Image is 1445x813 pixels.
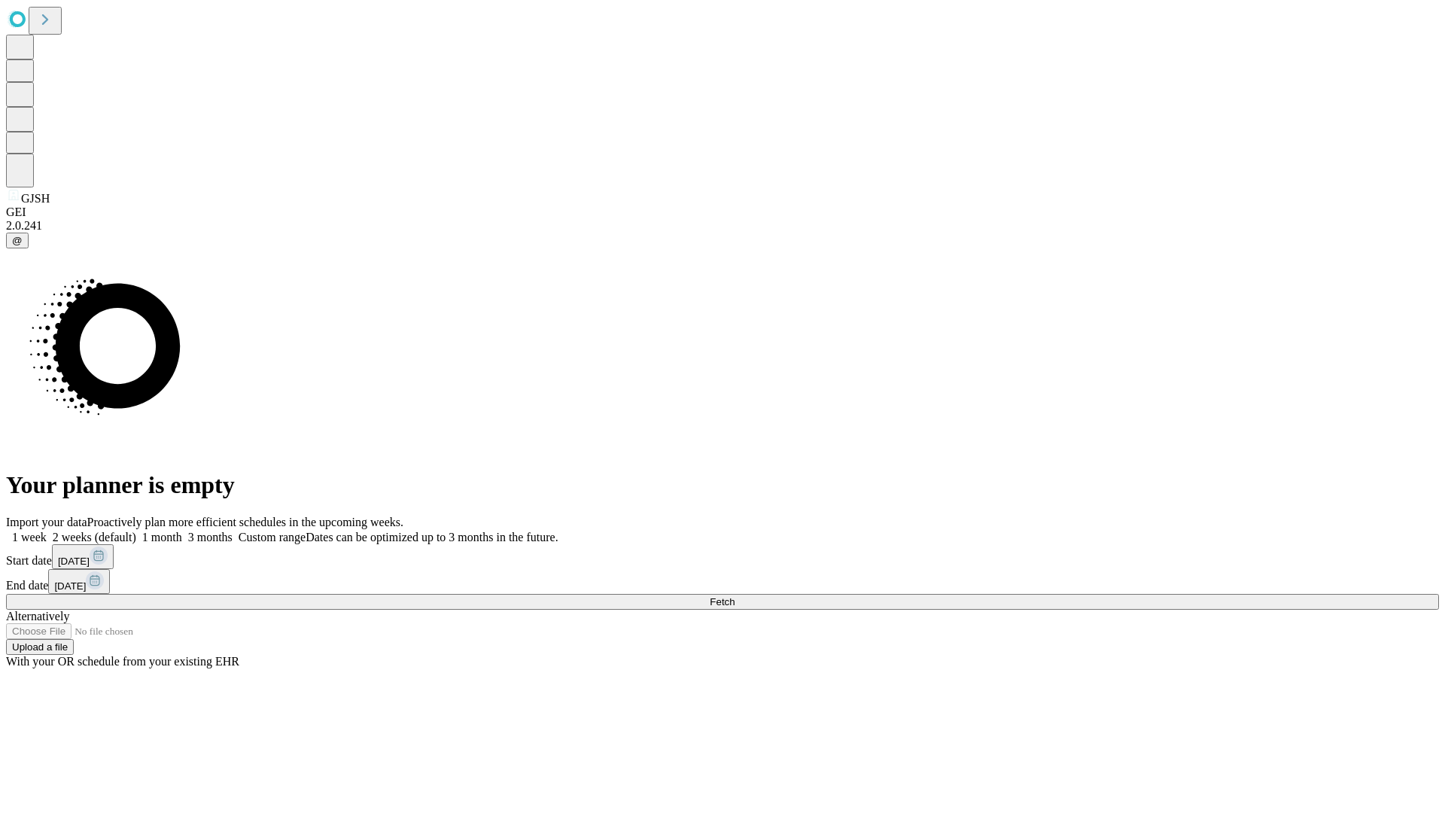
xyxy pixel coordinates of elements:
button: [DATE] [52,544,114,569]
span: Custom range [239,531,306,544]
div: 2.0.241 [6,219,1439,233]
div: Start date [6,544,1439,569]
h1: Your planner is empty [6,471,1439,499]
span: With your OR schedule from your existing EHR [6,655,239,668]
span: GJSH [21,192,50,205]
button: [DATE] [48,569,110,594]
span: [DATE] [54,580,86,592]
span: Fetch [710,596,735,607]
button: Upload a file [6,639,74,655]
div: GEI [6,206,1439,219]
span: Proactively plan more efficient schedules in the upcoming weeks. [87,516,403,528]
button: Fetch [6,594,1439,610]
div: End date [6,569,1439,594]
span: 1 week [12,531,47,544]
span: 2 weeks (default) [53,531,136,544]
span: [DATE] [58,556,90,567]
span: Import your data [6,516,87,528]
span: 3 months [188,531,233,544]
span: Dates can be optimized up to 3 months in the future. [306,531,558,544]
span: Alternatively [6,610,69,623]
button: @ [6,233,29,248]
span: @ [12,235,23,246]
span: 1 month [142,531,182,544]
